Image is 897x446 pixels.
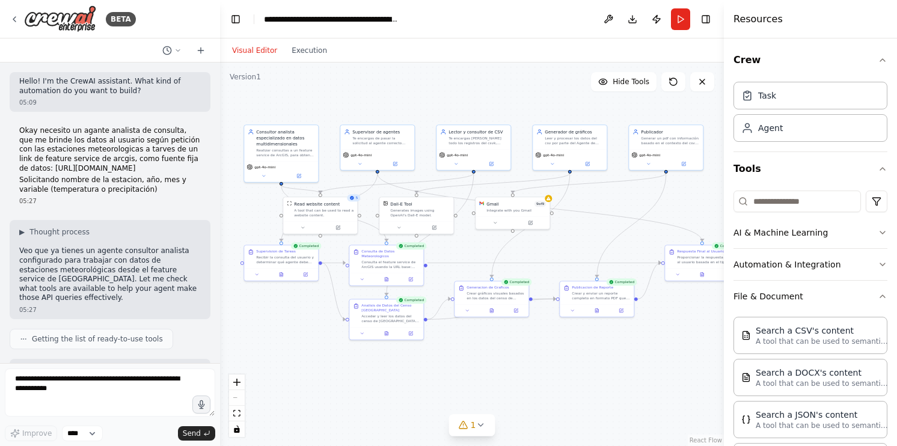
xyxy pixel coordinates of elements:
g: Edge from 4e501e7c-f737-4dab-bf79-4c57041e0fa6 to 5f3ea380-8f1e-475f-bda8-ad5997b12151 [533,296,556,302]
div: Respuesta Final al Usuario [677,249,724,254]
div: Completed [607,278,637,286]
button: Improve [5,426,57,441]
div: Lector y consultor de CSV [448,129,507,135]
p: A tool that can be used to semantic search a query from a JSON's content. [756,421,888,430]
img: DOCXSearchTool [741,373,751,382]
p: Veo que ya tienes un agente consultor analista configurado para trabajar con datos de estaciones ... [19,246,201,303]
div: Acceder y leer los datos del censo de [GEOGRAPHIC_DATA] desde el CSV ubicado en: [URL][DOMAIN_NAM... [361,314,420,323]
div: Consulta de Datos Meteorologicos [361,249,420,258]
p: Solicitando nombre de la estacion, año, mes y variable (temperatura o precipitación) [19,176,201,194]
button: Click to speak your automation idea [192,396,210,414]
p: A tool that can be used to semantic search a query from a DOCX's content. [756,379,888,388]
button: 1 [449,414,495,436]
div: CompletedPublicacion de ReporteCrear y enviar un reporte completo en formato PDF que incluya: 1. ... [559,281,634,317]
button: Open in side panel [667,160,701,168]
g: Edge from 55fae6af-f088-411b-a419-41c11f473b2f to 1493963a-e879-46df-a476-935a1d6f3a05 [278,185,390,241]
div: Task [758,90,776,102]
span: gpt-4o-mini [543,153,564,157]
button: Open in side panel [295,271,316,278]
div: Crear y enviar un reporte completo en formato PDF que incluya: 1. **Resumen ejecutivo** de los da... [572,291,630,301]
div: Consultor analista especializado en datos multidimensionales [256,129,314,147]
p: Okay necesito un agante analista de consulta, que me brinde los datos al usuario según petición c... [19,126,201,173]
span: Thought process [29,227,90,237]
span: Hide Tools [613,77,649,87]
div: Generador de gráficos [545,129,603,135]
button: zoom in [229,374,245,390]
div: Generador de gráficosLeer y procesar los datos del csv por parte del Agente de Lectura y consulto... [532,124,607,171]
button: Open in side panel [716,271,736,278]
div: 05:09 [19,98,201,107]
button: Send [178,426,215,441]
button: Open in side panel [474,160,509,168]
g: Edge from 58850364-cf5d-4c86-a361-8c1fe40c5d60 to 04c16df9-d103-4898-8192-87ffae0b8dcd [322,260,346,322]
p: Hello! I'm the CrewAI assistant. What kind of automation do you want to build? [19,77,201,96]
div: Generar un pdf con información basado en el contexto del csv, proporcionado por el agente de Lect... [641,136,699,145]
button: fit view [229,406,245,421]
div: 5ScrapeWebsiteToolRead website contentA tool that can be used to read a website content. [283,197,358,234]
div: CompletedRespuesta Final al UsuarioProporcionar la respuesta final al usuario basada en el tipo d... [664,245,739,281]
div: Leer y procesar los datos del csv por parte del Agente de Lectura y consultor de CSV. Para genera... [545,136,603,145]
div: Realizar consultas a un feature service de ArcGIS, para obtener los datos de estaciones meteoroló... [256,148,314,157]
div: Completed [396,296,427,304]
button: View output [479,307,504,314]
g: Edge from 5f3ea380-8f1e-475f-bda8-ad5997b12151 to b3dfdf29-145b-4485-af37-dd6671322b29 [638,260,661,302]
nav: breadcrumb [264,13,399,25]
button: Hide Tools [591,72,657,91]
div: DallEToolDall-E ToolGenerates images using OpenAI's Dall-E model. [379,197,454,234]
g: Edge from 0104121f-d2ca-4dca-a9f4-a426cac5b3e8 to 23832cc5-5bc0-4155-bc6f-b8e14ecf0988 [414,173,573,193]
button: Execution [284,43,334,58]
g: Edge from 8c6b8765-6a0b-409a-b14e-bf4f6385eb68 to 95408385-9db5-47be-8320-e340fa4767e9 [317,173,477,193]
g: Edge from af993d56-9e9b-4e5e-9f36-ad9decda719e to b3dfdf29-145b-4485-af37-dd6671322b29 [375,173,705,241]
span: gpt-4o-mini [254,165,275,170]
div: Publicacion de Reporte [572,285,613,290]
button: View output [690,271,715,278]
div: Consultor analista especializado en datos multidimensionalesRealizar consultas a un feature servi... [243,124,319,183]
button: Open in side panel [417,224,452,231]
div: BETA [106,12,136,26]
img: CSVSearchTool [741,331,751,340]
g: Edge from 8b74df1d-06fe-4aa7-bf7e-d6f5dd940952 to 5f3ea380-8f1e-475f-bda8-ad5997b12151 [594,173,669,277]
div: 05:27 [19,305,201,314]
div: Agent [758,122,783,134]
g: Edge from 8c6b8765-6a0b-409a-b14e-bf4f6385eb68 to 04c16df9-d103-4898-8192-87ffae0b8dcd [384,173,477,295]
div: Version 1 [230,72,261,82]
div: Crear gráficos visuales basados en los datos del censo de Panamá analizados por el agente [PERSON... [467,291,525,301]
div: Te encargas de pasar la solicitud al agente correcto según la petición de usuario. Si es consulta... [352,136,411,145]
button: Switch to previous chat [158,43,186,58]
span: Improve [22,429,52,438]
div: Recibir la consulta del usuario y determinar qué agente debe manejarla: - Si es sobre datos meteo... [256,255,314,264]
g: Edge from 1493963a-e879-46df-a476-935a1d6f3a05 to b3dfdf29-145b-4485-af37-dd6671322b29 [427,260,661,266]
button: ▶Thought process [19,227,90,237]
button: Open in side panel [513,219,548,227]
div: GmailGmail9of9Integrate with you Gmail [475,197,550,230]
button: Automation & Integration [733,249,887,280]
button: toggle interactivity [229,421,245,437]
button: Hide left sidebar [227,11,244,28]
div: Search a JSON's content [756,409,888,421]
div: Dall-E Tool [390,201,412,207]
img: Logo [24,5,96,32]
div: React Flow controls [229,374,245,437]
button: Crew [733,43,887,77]
div: Read website content [294,201,340,207]
div: Generates images using OpenAI's Dall-E model. [390,208,450,218]
div: Supervisor de agentes [352,129,411,135]
span: gpt-4o-mini [351,153,372,157]
div: Completed [291,242,322,249]
span: gpt-4o-mini [639,153,660,157]
g: Edge from af993d56-9e9b-4e5e-9f36-ad9decda719e to 58850364-cf5d-4c86-a361-8c1fe40c5d60 [278,173,381,241]
g: Edge from 0104121f-d2ca-4dca-a9f4-a426cac5b3e8 to 4e501e7c-f737-4dab-bf79-4c57041e0fa6 [489,173,573,277]
img: JSONSearchTool [741,415,751,424]
div: Proporcionar la respuesta final al usuario basada en el tipo de consulta procesada: - Si fue una ... [677,255,735,264]
div: Supervisor de agentesTe encargas de pasar la solicitud al agente correcto según la petición de us... [340,124,415,171]
div: 05:27 [19,197,201,206]
button: Visual Editor [225,43,284,58]
div: Search a DOCX's content [756,367,888,379]
div: CompletedSupervision de TareasRecibir la consulta del usuario y determinar qué agente debe maneja... [243,245,319,281]
img: DallETool [383,201,388,206]
button: Open in side panel [321,224,355,231]
button: Hide right sidebar [697,11,714,28]
button: Open in side panel [282,173,316,180]
div: Te encargas [PERSON_NAME] todo los registros del csvk, entender el contexto del contenido para re... [448,136,507,145]
button: Open in side panel [506,307,526,314]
